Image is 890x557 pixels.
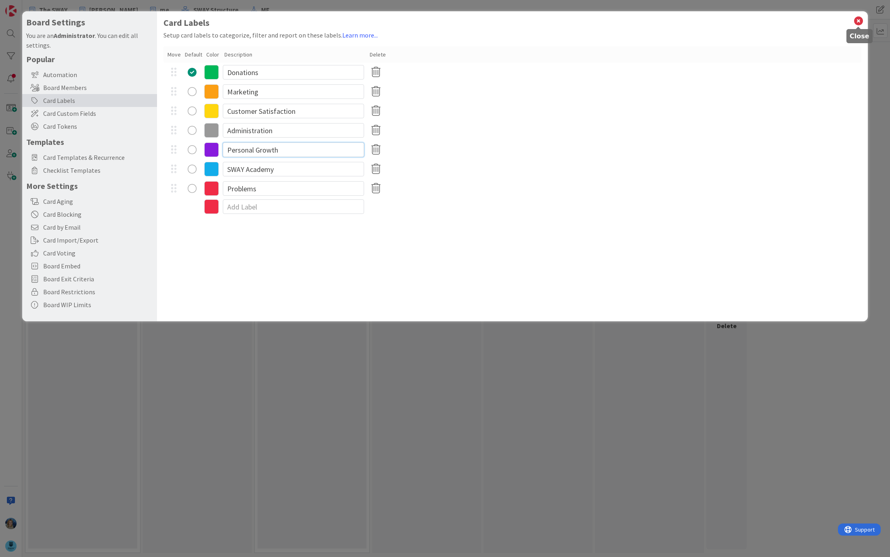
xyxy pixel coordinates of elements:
[223,123,364,138] input: Edit Label
[185,50,202,59] div: Default
[54,31,95,40] b: Administrator
[17,1,37,11] span: Support
[850,32,869,40] h5: Close
[43,261,153,271] span: Board Embed
[43,109,153,118] span: Card Custom Fields
[22,81,157,94] div: Board Members
[163,18,861,28] h1: Card Labels
[223,65,364,80] input: Edit Label
[43,222,153,232] span: Card by Email
[26,17,153,27] h4: Board Settings
[26,181,153,191] h5: More Settings
[43,165,153,175] span: Checklist Templates
[26,31,153,50] div: You are an . You can edit all settings.
[22,68,157,81] div: Automation
[22,298,157,311] div: Board WIP Limits
[26,137,153,147] h5: Templates
[22,195,157,208] div: Card Aging
[223,142,364,157] input: Edit Label
[223,162,364,176] input: Edit Label
[43,121,153,131] span: Card Tokens
[163,30,861,40] div: Setup card labels to categorize, filter and report on these labels.
[26,54,153,64] h5: Popular
[223,199,364,214] input: Add Label
[43,153,153,162] span: Card Templates & Recurrence
[22,234,157,247] div: Card Import/Export
[223,181,364,196] input: Edit Label
[370,50,386,59] div: Delete
[206,50,220,59] div: Color
[22,94,157,107] div: Card Labels
[43,287,153,297] span: Board Restrictions
[43,274,153,284] span: Board Exit Criteria
[223,84,364,99] input: Edit Label
[43,248,153,258] span: Card Voting
[168,50,181,59] div: Move
[224,50,366,59] div: Description
[223,104,364,118] input: Edit Label
[342,31,378,39] a: Learn more...
[22,208,157,221] div: Card Blocking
